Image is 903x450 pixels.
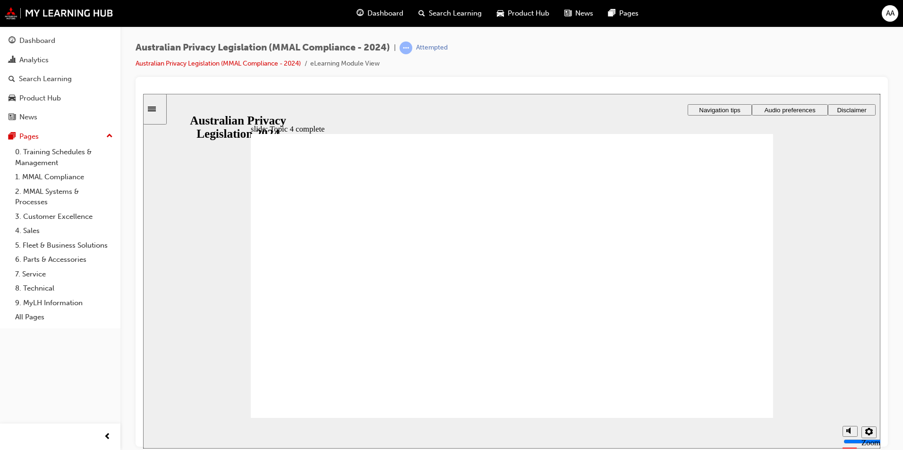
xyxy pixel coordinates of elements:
[4,70,117,88] a: Search Learning
[310,58,380,69] li: eLearning Module View
[4,51,117,69] a: Analytics
[400,42,412,54] span: learningRecordVerb_ATTEMPT-icon
[556,13,597,20] span: Navigation tips
[9,133,16,141] span: pages-icon
[619,8,639,19] span: Pages
[357,8,364,19] span: guage-icon
[418,8,425,19] span: search-icon
[11,296,117,310] a: 9. MyLH Information
[429,8,482,19] span: Search Learning
[11,238,117,253] a: 5. Fleet & Business Solutions
[608,8,615,19] span: pages-icon
[4,32,117,50] a: Dashboard
[4,128,117,145] button: Pages
[882,5,898,22] button: AA
[700,344,761,351] input: volume
[416,43,448,52] div: Attempted
[349,4,411,23] a: guage-iconDashboard
[11,224,117,238] a: 4. Sales
[9,94,16,103] span: car-icon
[489,4,557,23] a: car-iconProduct Hub
[19,35,55,46] div: Dashboard
[695,324,733,355] div: misc controls
[557,4,601,23] a: news-iconNews
[886,8,894,19] span: AA
[564,8,571,19] span: news-icon
[136,59,301,67] a: Australian Privacy Legislation (MMAL Compliance - 2024)
[19,93,61,104] div: Product Hub
[104,431,111,443] span: prev-icon
[11,184,117,209] a: 2. MMAL Systems & Processes
[11,145,117,170] a: 0. Training Schedules & Management
[106,130,113,142] span: up-icon
[4,90,117,107] a: Product Hub
[19,112,37,123] div: News
[11,209,117,224] a: 3. Customer Excellence
[497,8,504,19] span: car-icon
[685,10,733,22] button: Disclaimer
[9,56,16,65] span: chart-icon
[19,55,49,66] div: Analytics
[11,281,117,296] a: 8. Technical
[601,4,646,23] a: pages-iconPages
[508,8,549,19] span: Product Hub
[718,344,737,372] label: Zoom to fit
[718,333,733,344] button: Settings
[367,8,403,19] span: Dashboard
[19,131,39,142] div: Pages
[11,170,117,184] a: 1. MMAL Compliance
[11,310,117,325] a: All Pages
[411,4,489,23] a: search-iconSearch Learning
[19,74,72,84] div: Search Learning
[11,267,117,282] a: 7. Service
[9,75,15,83] span: search-icon
[394,42,396,53] span: |
[699,332,715,343] button: Mute (Ctrl+Alt+M)
[11,252,117,267] a: 6. Parts & Accessories
[575,8,593,19] span: News
[694,13,723,20] span: Disclaimer
[609,10,685,22] button: Audio preferences
[136,42,390,53] span: Australian Privacy Legislation (MMAL Compliance - 2024)
[9,113,16,122] span: news-icon
[9,37,16,45] span: guage-icon
[4,108,117,126] a: News
[545,10,609,22] button: Navigation tips
[621,13,672,20] span: Audio preferences
[5,7,113,19] img: mmal
[4,30,117,128] button: DashboardAnalyticsSearch LearningProduct HubNews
